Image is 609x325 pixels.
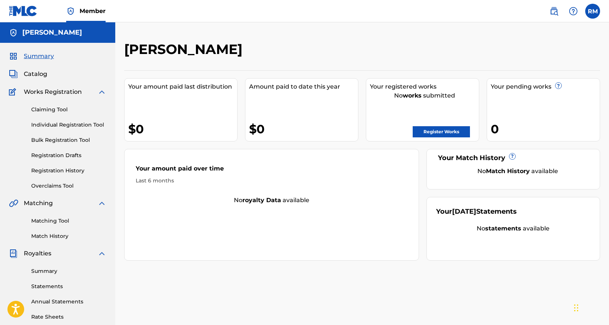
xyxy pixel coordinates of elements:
img: help [569,7,578,16]
div: Your amount paid over time [136,164,407,177]
strong: Match History [486,168,530,175]
img: MLC Logo [9,6,38,16]
a: Overclaims Tool [31,182,106,190]
div: $0 [249,121,358,137]
div: No available [436,224,591,233]
div: Your Statements [436,207,517,217]
span: Summary [24,52,54,61]
a: Claiming Tool [31,106,106,114]
div: No submitted [370,91,479,100]
img: search [550,7,558,16]
img: expand [97,199,106,208]
span: Royalties [24,249,51,258]
a: Registration History [31,167,106,175]
a: Individual Registration Tool [31,121,106,129]
strong: statements [485,225,521,232]
div: Your amount paid last distribution [128,82,237,91]
a: Register Works [413,126,470,137]
iframe: Resource Center [588,209,609,273]
a: CatalogCatalog [9,70,47,79]
img: Matching [9,199,18,208]
img: Summary [9,52,18,61]
a: Match History [31,232,106,240]
a: Annual Statements [31,298,106,306]
a: Rate Sheets [31,313,106,321]
span: Matching [24,199,53,208]
span: ? [555,83,561,89]
div: Your pending works [491,82,600,91]
div: Drag [574,297,579,319]
div: $0 [128,121,237,137]
a: Matching Tool [31,217,106,225]
strong: royalty data [242,197,281,204]
img: Royalties [9,249,18,258]
span: ? [509,153,515,159]
span: [DATE] [452,207,476,216]
img: Accounts [9,28,18,37]
img: expand [97,249,106,258]
a: Bulk Registration Tool [31,136,106,144]
div: No available [445,167,591,176]
div: Your registered works [370,82,479,91]
span: Works Registration [24,87,82,96]
h2: [PERSON_NAME] [124,41,246,58]
span: Member [80,7,106,15]
img: expand [97,87,106,96]
a: Registration Drafts [31,152,106,159]
h5: Rebekah Muhammad [22,28,82,37]
a: SummarySummary [9,52,54,61]
div: Last 6 months [136,177,407,185]
a: Summary [31,267,106,275]
div: Help [566,4,581,19]
div: Amount paid to date this year [249,82,358,91]
div: 0 [491,121,600,137]
img: Works Registration [9,87,19,96]
div: User Menu [585,4,600,19]
img: Top Rightsholder [66,7,75,16]
div: Your Match History [436,153,591,163]
a: Statements [31,283,106,290]
iframe: Chat Widget [572,289,609,325]
span: Catalog [24,70,47,79]
div: No available [125,196,419,205]
img: Catalog [9,70,18,79]
strong: works [403,92,422,99]
a: Public Search [547,4,561,19]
